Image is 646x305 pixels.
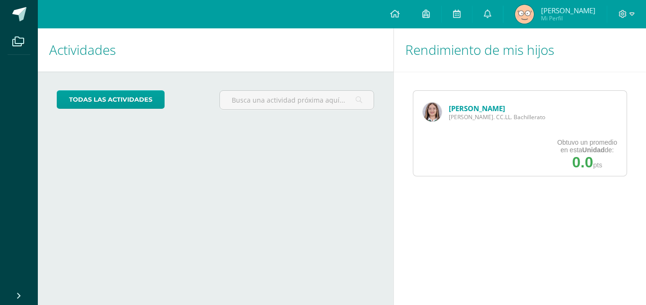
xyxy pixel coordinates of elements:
img: 3c9cf12b9105eef2c57ccf16d08ecad7.png [423,103,442,122]
span: [PERSON_NAME]. CC.LL. Bachillerato [449,113,545,121]
input: Busca una actividad próxima aquí... [220,91,374,109]
h1: Rendimiento de mis hijos [405,28,635,71]
span: Mi Perfil [541,14,595,22]
span: [PERSON_NAME] [541,6,595,15]
a: [PERSON_NAME] [449,104,505,113]
strong: Unidad [582,146,604,154]
span: pts [593,161,602,169]
h1: Actividades [49,28,382,71]
img: 58084f12fd1ee86bfba0860f52c26f5b.png [515,5,534,24]
span: 0.0 [572,154,593,171]
div: Obtuvo un promedio en esta de: [557,139,617,154]
a: todas las Actividades [57,90,165,109]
